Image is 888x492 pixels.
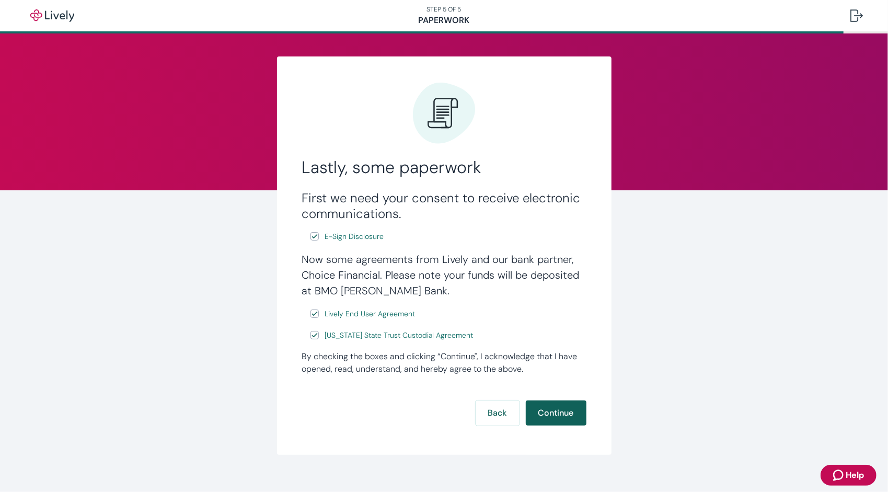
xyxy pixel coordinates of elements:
button: Continue [526,401,586,426]
a: e-sign disclosure document [323,329,476,342]
button: Zendesk support iconHelp [821,465,877,486]
a: e-sign disclosure document [323,307,418,321]
button: Log out [842,3,871,28]
svg: Zendesk support icon [833,469,846,482]
div: By checking the boxes and clicking “Continue", I acknowledge that I have opened, read, understand... [302,350,586,375]
img: Lively [23,9,82,22]
h4: Now some agreements from Lively and our bank partner, Choice Financial. Please note your funds wi... [302,251,586,299]
span: Help [846,469,864,482]
button: Back [476,401,520,426]
span: E-Sign Disclosure [325,231,384,242]
span: [US_STATE] State Trust Custodial Agreement [325,330,474,341]
a: e-sign disclosure document [323,230,386,243]
h2: Lastly, some paperwork [302,157,586,178]
span: Lively End User Agreement [325,308,416,319]
h3: First we need your consent to receive electronic communications. [302,190,586,222]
